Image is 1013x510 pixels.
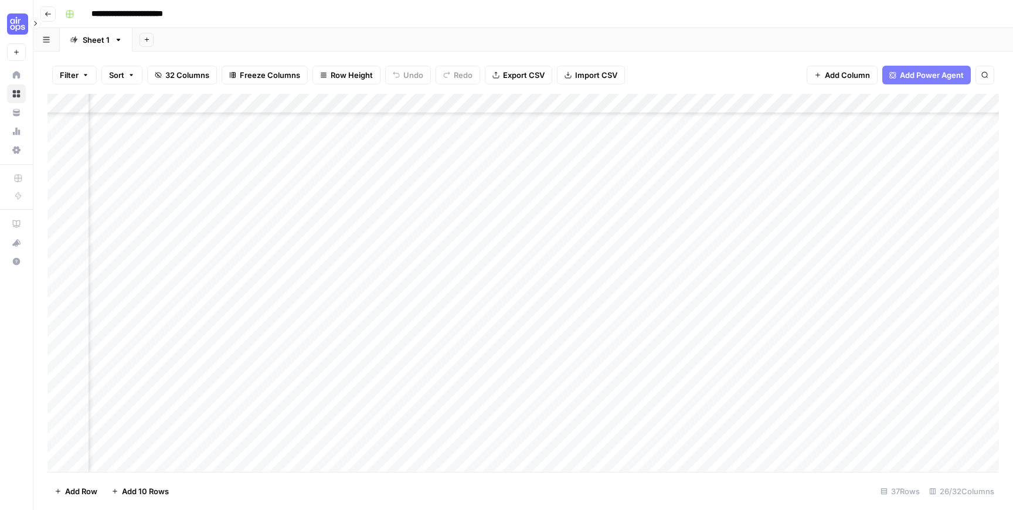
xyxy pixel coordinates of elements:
[485,66,552,84] button: Export CSV
[109,69,124,81] span: Sort
[52,66,97,84] button: Filter
[7,122,26,141] a: Usage
[60,69,79,81] span: Filter
[101,66,142,84] button: Sort
[876,482,924,501] div: 37 Rows
[7,252,26,271] button: Help + Support
[807,66,878,84] button: Add Column
[147,66,217,84] button: 32 Columns
[7,66,26,84] a: Home
[8,234,25,251] div: What's new?
[331,69,373,81] span: Row Height
[7,215,26,233] a: AirOps Academy
[924,482,999,501] div: 26/32 Columns
[403,69,423,81] span: Undo
[7,13,28,35] img: Cohort 4 Logo
[7,141,26,159] a: Settings
[165,69,209,81] span: 32 Columns
[575,69,617,81] span: Import CSV
[436,66,480,84] button: Redo
[7,233,26,252] button: What's new?
[825,69,870,81] span: Add Column
[385,66,431,84] button: Undo
[104,482,176,501] button: Add 10 Rows
[900,69,964,81] span: Add Power Agent
[65,485,97,497] span: Add Row
[454,69,472,81] span: Redo
[47,482,104,501] button: Add Row
[222,66,308,84] button: Freeze Columns
[312,66,380,84] button: Row Height
[60,28,132,52] a: Sheet 1
[503,69,545,81] span: Export CSV
[7,9,26,39] button: Workspace: Cohort 4
[7,84,26,103] a: Browse
[557,66,625,84] button: Import CSV
[122,485,169,497] span: Add 10 Rows
[83,34,110,46] div: Sheet 1
[240,69,300,81] span: Freeze Columns
[7,103,26,122] a: Your Data
[882,66,971,84] button: Add Power Agent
